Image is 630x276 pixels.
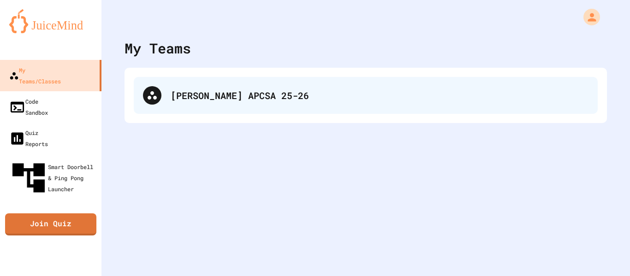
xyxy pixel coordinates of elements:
a: Join Quiz [5,213,96,235]
img: logo-orange.svg [9,9,92,33]
div: My Teams [125,38,191,59]
div: Smart Doorbell & Ping Pong Launcher [9,159,98,197]
div: My Account [574,6,602,28]
div: [PERSON_NAME] APCSA 25-26 [134,77,598,114]
div: Code Sandbox [9,96,48,118]
div: Quiz Reports [9,127,48,149]
div: My Teams/Classes [9,65,61,87]
div: [PERSON_NAME] APCSA 25-26 [171,88,588,102]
